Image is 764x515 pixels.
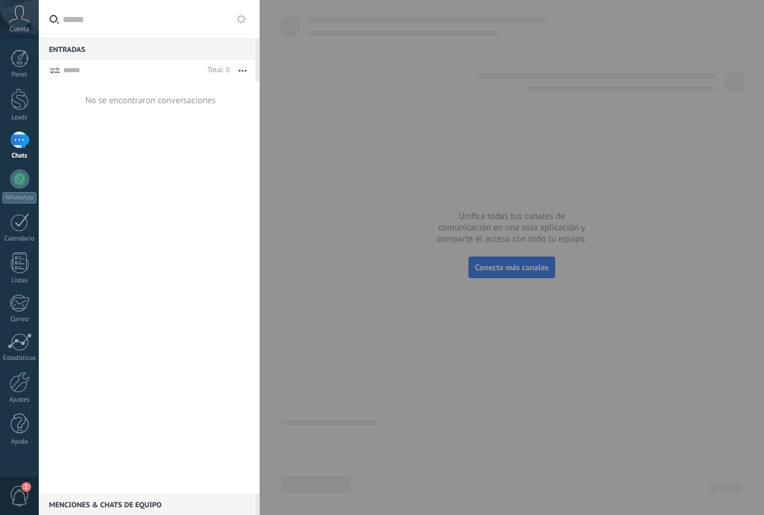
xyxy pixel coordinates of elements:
[10,26,29,33] span: Cuenta
[2,114,37,122] div: Leads
[2,277,37,285] div: Listas
[2,396,37,404] div: Ajustes
[2,71,37,79] div: Panel
[2,152,37,160] div: Chats
[2,192,36,203] div: WhatsApp
[203,64,230,76] div: Total: 0
[2,316,37,323] div: Correo
[21,482,31,492] span: 2
[2,438,37,446] div: Ayuda
[39,38,255,60] div: Entradas
[39,494,255,515] div: Menciones & Chats de equipo
[85,95,216,106] div: No se encontraron conversaciones
[2,354,37,362] div: Estadísticas
[2,235,37,243] div: Calendario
